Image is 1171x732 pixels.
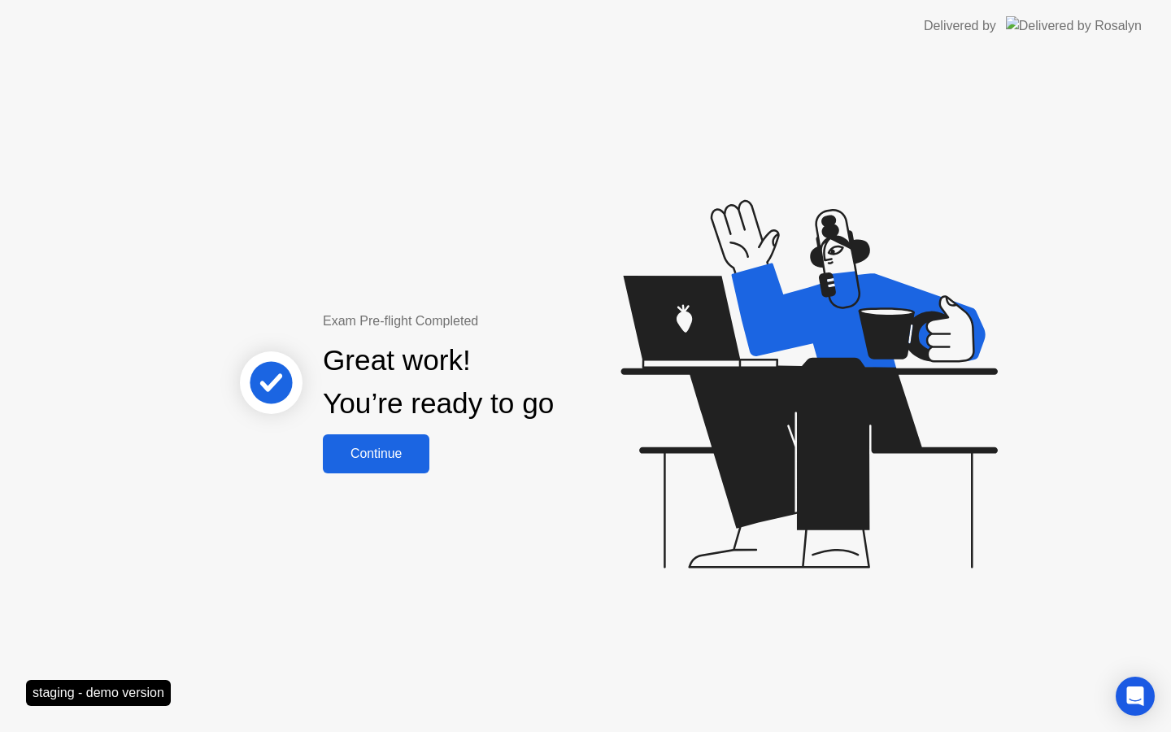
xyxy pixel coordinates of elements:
img: Delivered by Rosalyn [1006,16,1142,35]
div: Exam Pre-flight Completed [323,312,659,331]
div: Continue [328,447,424,461]
div: Delivered by [924,16,996,36]
div: Open Intercom Messenger [1116,677,1155,716]
div: staging - demo version [26,680,171,706]
div: Great work! You’re ready to go [323,339,554,425]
